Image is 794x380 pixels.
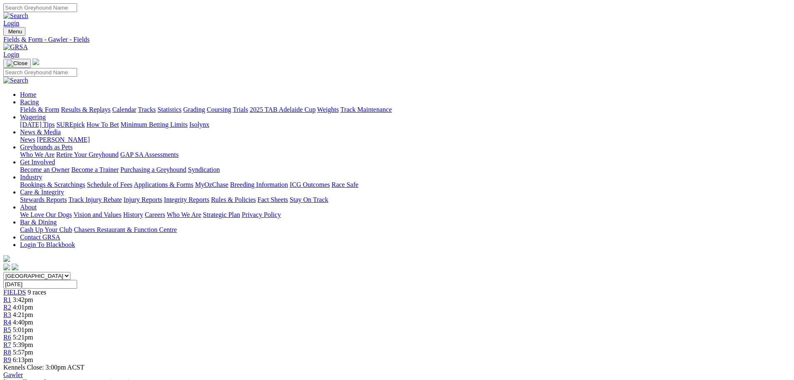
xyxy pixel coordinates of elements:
[20,219,57,226] a: Bar & Dining
[13,304,33,311] span: 4:01pm
[123,196,162,203] a: Injury Reports
[20,113,46,121] a: Wagering
[189,121,209,128] a: Isolynx
[120,151,179,158] a: GAP SA Assessments
[20,204,37,211] a: About
[20,181,85,188] a: Bookings & Scratchings
[20,166,70,173] a: Become an Owner
[71,166,119,173] a: Become a Trainer
[3,20,19,27] a: Login
[20,143,73,151] a: Greyhounds as Pets
[20,241,75,248] a: Login To Blackbook
[12,264,18,270] img: twitter.svg
[120,121,188,128] a: Minimum Betting Limits
[123,211,143,218] a: History
[3,356,11,363] a: R9
[3,364,84,371] span: Kennels Close: 3:00pm ACST
[73,211,121,218] a: Vision and Values
[331,181,358,188] a: Race Safe
[145,211,165,218] a: Careers
[20,226,791,234] div: Bar & Dining
[13,349,33,356] span: 5:57pm
[20,91,36,98] a: Home
[74,226,177,233] a: Chasers Restaurant & Function Centre
[203,211,240,218] a: Strategic Plan
[3,280,77,289] input: Select date
[20,189,64,196] a: Care & Integrity
[242,211,281,218] a: Privacy Policy
[20,121,55,128] a: [DATE] Tips
[3,68,77,77] input: Search
[20,196,791,204] div: Care & Integrity
[112,106,136,113] a: Calendar
[230,181,288,188] a: Breeding Information
[250,106,316,113] a: 2025 TAB Adelaide Cup
[195,181,228,188] a: MyOzChase
[3,319,11,326] a: R4
[20,121,791,128] div: Wagering
[3,12,28,20] img: Search
[20,98,39,106] a: Racing
[33,58,39,65] img: logo-grsa-white.png
[3,59,31,68] button: Toggle navigation
[56,121,85,128] a: SUREpick
[158,106,182,113] a: Statistics
[37,136,90,143] a: [PERSON_NAME]
[3,326,11,333] a: R5
[183,106,205,113] a: Grading
[3,304,11,311] a: R2
[258,196,288,203] a: Fact Sheets
[3,341,11,348] a: R7
[28,289,46,296] span: 9 races
[20,106,791,113] div: Racing
[138,106,156,113] a: Tracks
[20,166,791,174] div: Get Involved
[188,166,220,173] a: Syndication
[211,196,256,203] a: Rules & Policies
[317,106,339,113] a: Weights
[20,181,791,189] div: Industry
[20,128,61,136] a: News & Media
[56,151,119,158] a: Retire Your Greyhound
[233,106,248,113] a: Trials
[3,296,11,303] a: R1
[3,311,11,318] a: R3
[13,311,33,318] span: 4:21pm
[3,289,26,296] a: FIELDS
[7,60,28,67] img: Close
[20,151,55,158] a: Who We Are
[3,77,28,84] img: Search
[3,51,19,58] a: Login
[134,181,193,188] a: Applications & Forms
[8,28,22,35] span: Menu
[13,296,33,303] span: 3:42pm
[3,3,77,12] input: Search
[20,196,67,203] a: Stewards Reports
[87,121,119,128] a: How To Bet
[3,27,25,36] button: Toggle navigation
[207,106,231,113] a: Coursing
[20,234,60,241] a: Contact GRSA
[3,334,11,341] a: R6
[13,326,33,333] span: 5:01pm
[3,255,10,262] img: logo-grsa-white.png
[13,341,33,348] span: 5:39pm
[20,136,791,143] div: News & Media
[20,136,35,143] a: News
[3,36,791,43] div: Fields & Form - Gawler - Fields
[341,106,392,113] a: Track Maintenance
[3,349,11,356] a: R8
[13,356,33,363] span: 6:13pm
[87,181,132,188] a: Schedule of Fees
[68,196,122,203] a: Track Injury Rebate
[20,211,791,219] div: About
